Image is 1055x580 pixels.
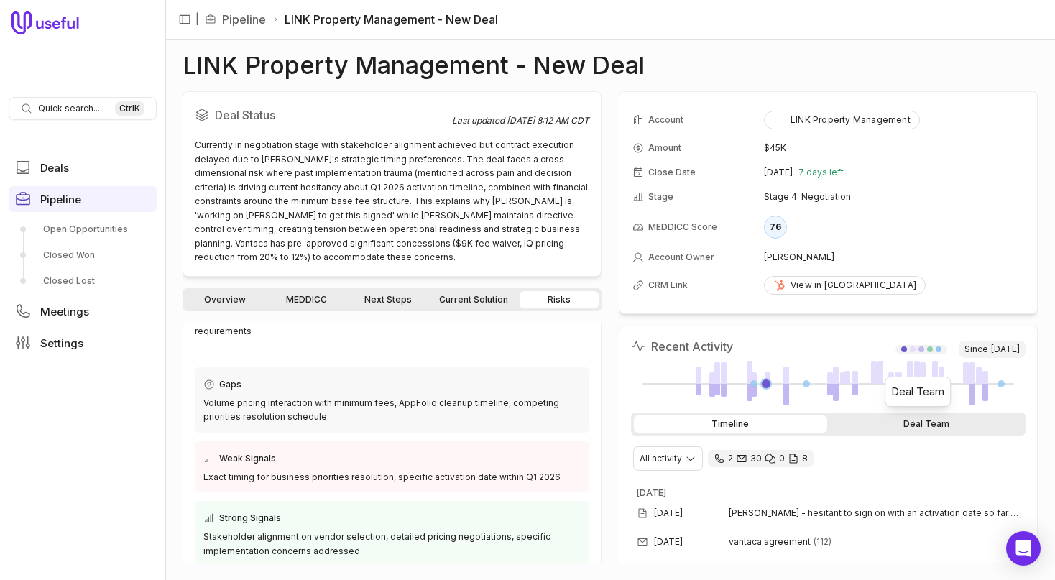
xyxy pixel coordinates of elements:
span: 112 emails in thread [814,536,831,548]
span: Settings [40,338,83,349]
td: $45K [764,137,1024,160]
a: Meetings [9,298,157,324]
div: Gaps [203,376,581,393]
span: Meetings [40,306,89,317]
span: Since [959,341,1026,358]
span: | [195,11,199,28]
span: vantaca agreement [729,536,811,548]
button: LINK Property Management [764,111,920,129]
span: Pipeline [40,194,81,205]
a: Current Solution [430,291,517,308]
span: [PERSON_NAME] - hesitant to sign on with an activation date so far out (Q1 2026) [PERSON_NAME] an... [729,507,1020,519]
h2: Recent Activity [631,338,733,355]
div: Weak Signals [203,450,581,467]
div: Open Intercom Messenger [1006,531,1041,566]
span: MEDDICC Score [648,221,717,233]
a: Settings [9,330,157,356]
td: Stage 4: Negotiation [764,185,1024,208]
kbd: Ctrl K [115,101,144,116]
div: Strong Signals [203,510,581,527]
div: Pipeline submenu [9,218,157,293]
span: Account [648,114,683,126]
a: Overview [185,291,264,308]
div: Currently in negotiation stage with stakeholder alignment achieved but contract execution delayed... [195,138,589,264]
a: MEDDICC [267,291,346,308]
div: AppFolio data migration complexity, integration requirements, cleanup timeline and resource requi... [195,310,589,339]
time: [DATE] [654,536,683,548]
div: Last updated [452,115,589,126]
a: Open Opportunities [9,218,157,241]
time: [DATE] [764,167,793,178]
a: Pipeline [9,186,157,212]
span: CRM Link [648,280,688,291]
div: Volume pricing interaction with minimum fees, AppFolio cleanup timeline, competing priorities res... [203,396,581,424]
span: Stage [648,191,673,203]
span: Account Owner [648,252,714,263]
a: Pipeline [222,11,266,28]
a: Closed Lost [9,270,157,293]
span: Deals [40,162,69,173]
h1: LINK Property Management - New Deal [183,57,645,74]
div: Timeline [634,415,827,433]
div: Deal Team [830,415,1023,433]
div: LINK Property Management [773,114,911,126]
span: Quick search... [38,103,100,114]
time: [DATE] [654,507,683,519]
div: Deal Team [891,383,944,400]
div: 2 calls and 30 email threads [708,450,814,467]
a: View in [GEOGRAPHIC_DATA] [764,276,926,295]
span: Close Date [648,167,696,178]
time: [DATE] [991,344,1020,355]
button: Collapse sidebar [174,9,195,30]
span: 7 days left [798,167,844,178]
div: View in [GEOGRAPHIC_DATA] [773,280,916,291]
span: Amount [648,142,681,154]
time: [DATE] [637,487,666,498]
li: LINK Property Management - New Deal [272,11,498,28]
a: Risks [520,291,599,308]
h2: Deal Status [195,103,452,126]
div: Stakeholder alignment on vendor selection, detailed pricing negotiations, specific implementation... [203,530,581,558]
a: Closed Won [9,244,157,267]
div: Exact timing for business priorities resolution, specific activation date within Q1 2026 [203,470,581,484]
a: Deals [9,155,157,180]
div: 76 [764,216,787,239]
time: [DATE] 8:12 AM CDT [507,115,589,126]
a: Next Steps [349,291,428,308]
td: [PERSON_NAME] [764,246,1024,269]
